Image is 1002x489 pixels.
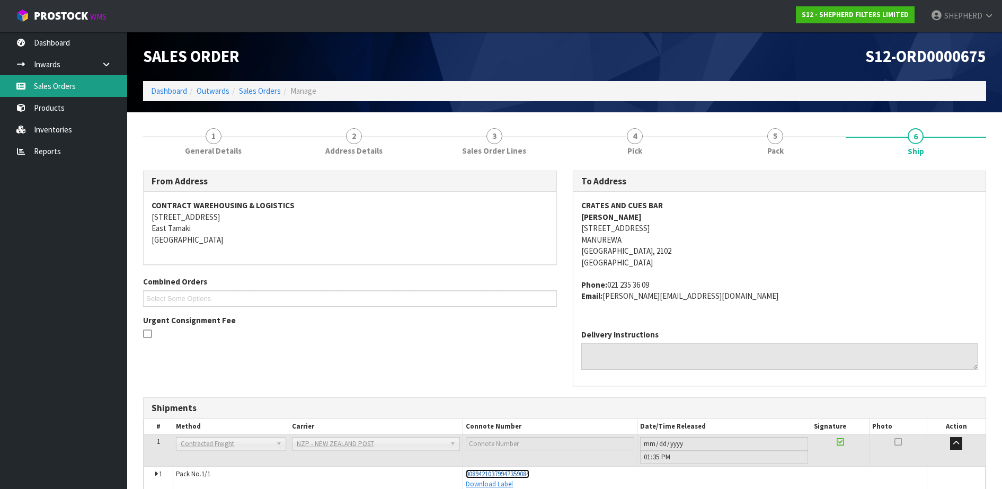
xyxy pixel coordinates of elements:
span: Pack [767,145,784,156]
h3: Shipments [152,403,978,413]
span: Pick [627,145,642,156]
span: Sales Order Lines [462,145,526,156]
span: Address Details [325,145,383,156]
span: 1 [206,128,221,144]
span: 1/1 [201,469,210,478]
span: SHEPHERD [944,11,982,21]
a: 00894210379947359084 [466,469,529,478]
span: 1 [157,437,160,446]
strong: CRATES AND CUES BAR [581,200,663,210]
span: Manage [290,86,316,96]
strong: phone [581,280,607,290]
img: cube-alt.png [16,9,29,22]
label: Delivery Instructions [581,329,659,340]
span: 4 [627,128,643,144]
th: # [144,419,173,434]
h3: To Address [581,176,978,186]
label: Urgent Consignment Fee [143,315,236,326]
strong: CONTRACT WAREHOUSING & LOGISTICS [152,200,295,210]
h3: From Address [152,176,548,186]
strong: [PERSON_NAME] [581,212,642,222]
small: WMS [90,12,107,22]
th: Signature [811,419,870,434]
span: Contracted Freight [181,438,272,450]
span: 5 [767,128,783,144]
span: Ship [908,146,924,157]
address: 021 235 36 09 [PERSON_NAME][EMAIL_ADDRESS][DOMAIN_NAME] [581,279,978,302]
span: 3 [486,128,502,144]
span: Sales Order [143,46,240,66]
address: [STREET_ADDRESS] East Tamaki [GEOGRAPHIC_DATA] [152,200,548,245]
span: ProStock [34,9,88,23]
span: NZP - NEW ZEALAND POST [297,438,446,450]
th: Carrier [289,419,463,434]
address: [STREET_ADDRESS] MANUREWA [GEOGRAPHIC_DATA], 2102 [GEOGRAPHIC_DATA] [581,200,978,268]
th: Photo [869,419,927,434]
a: Sales Orders [239,86,281,96]
span: 1 [159,469,162,478]
a: Dashboard [151,86,187,96]
th: Date/Time Released [637,419,811,434]
span: 2 [346,128,362,144]
th: Connote Number [463,419,637,434]
th: Method [173,419,289,434]
span: 6 [908,128,924,144]
input: Connote Number [466,437,634,450]
a: Outwards [197,86,229,96]
span: General Details [185,145,242,156]
a: Download Label [466,479,513,488]
strong: S12 - SHEPHERD FILTERS LIMITED [802,10,909,19]
span: S12-ORD0000675 [865,46,986,66]
strong: email [581,291,602,301]
th: Action [927,419,986,434]
label: Combined Orders [143,276,207,287]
